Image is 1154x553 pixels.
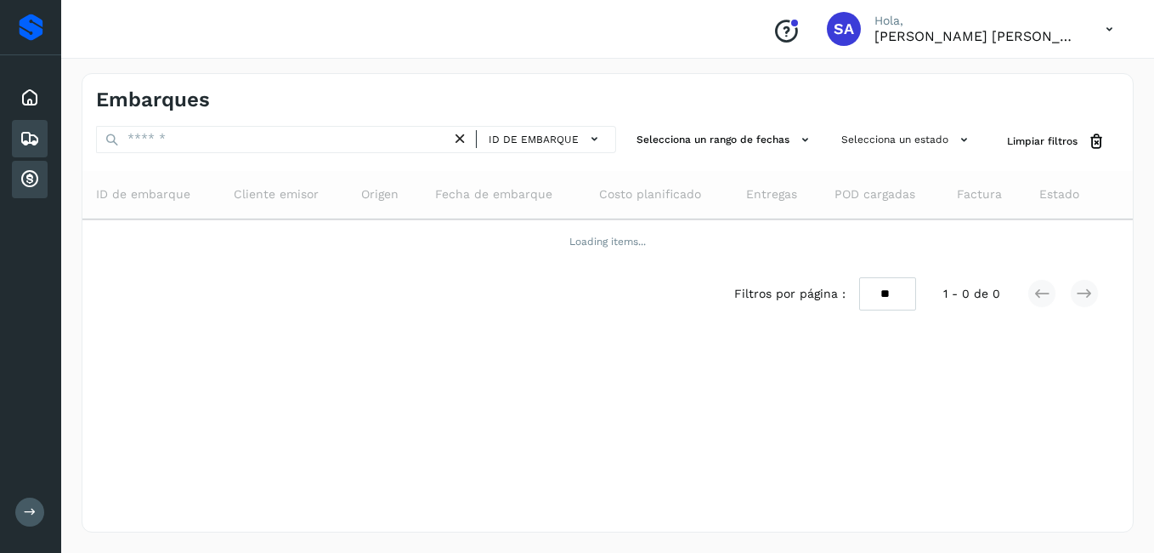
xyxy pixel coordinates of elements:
[484,127,608,151] button: ID de embarque
[1007,134,1078,149] span: Limpiar filtros
[874,14,1078,28] p: Hola,
[734,285,846,303] span: Filtros por página :
[957,185,1002,203] span: Factura
[746,185,797,203] span: Entregas
[12,161,48,198] div: Cuentas por cobrar
[361,185,399,203] span: Origen
[599,185,701,203] span: Costo planificado
[435,185,552,203] span: Fecha de embarque
[993,126,1119,157] button: Limpiar filtros
[834,185,915,203] span: POD cargadas
[630,126,821,154] button: Selecciona un rango de fechas
[489,132,579,147] span: ID de embarque
[874,28,1078,44] p: Saul Armando Palacios Martinez
[82,219,1133,264] td: Loading items...
[1039,185,1079,203] span: Estado
[234,185,319,203] span: Cliente emisor
[96,185,190,203] span: ID de embarque
[943,285,1000,303] span: 1 - 0 de 0
[12,79,48,117] div: Inicio
[12,120,48,157] div: Embarques
[834,126,980,154] button: Selecciona un estado
[96,88,210,112] h4: Embarques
